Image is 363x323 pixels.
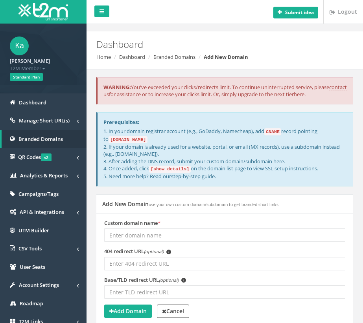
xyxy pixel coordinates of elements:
a: contact us [103,84,347,99]
div: You've exceeded your clicks/redirects limit. To continue uninterrupted service, please for assist... [96,77,353,104]
span: v2 [41,153,52,161]
strong: Cancel [162,307,184,315]
span: CSV Tools [18,245,42,252]
code: [DOMAIN_NAME] [109,136,147,143]
span: UTM Builder [18,227,49,234]
span: Account Settings [19,281,59,288]
span: Ka [10,36,29,55]
label: Base/TLD redirect URL [104,276,186,284]
code: CNAME [264,128,281,135]
label: 404 redirect URL [104,248,171,255]
span: Branded Domains [18,135,63,142]
b: Submit idea [285,9,314,16]
strong: Add Domain [109,307,147,315]
strong: Prerequisites: [103,119,139,126]
button: Add Domain [104,305,152,318]
span: Standard Plan [10,73,43,81]
a: [PERSON_NAME] T2M Member [10,55,77,72]
p: 1. In your domain registrar account (e.g., GoDaddy, Namecheap), add record pointing to 2. If your... [103,128,347,180]
a: Dashboard [119,53,145,60]
h2: Dashboard [96,39,353,49]
b: WARNING: [103,84,131,91]
span: User Seats [20,263,45,270]
code: [show details] [149,166,191,173]
a: Branded Domains [153,53,195,60]
strong: [PERSON_NAME] [10,57,50,64]
span: API & Integrations [20,208,64,215]
input: Enter domain name [104,228,345,242]
input: Enter TLD redirect URL [104,285,345,299]
span: Campaigns/Tags [18,190,59,197]
span: Analytics & Reports [20,172,68,179]
a: Home [96,53,111,60]
input: Enter 404 redirect URL [104,257,345,270]
strong: Add New Domain [204,53,248,60]
span: i [181,278,186,283]
label: Custom domain name [104,219,160,227]
a: here [294,91,304,98]
a: step-by-step guide [171,173,215,180]
small: use your own custom domain/subdomain to get branded short links. [149,202,280,207]
span: Roadmap [20,300,43,307]
em: (optional) [159,277,179,283]
button: Submit idea [273,7,318,18]
a: Cancel [157,305,189,318]
span: T2M Member [10,65,77,72]
span: Dashboard [19,99,46,106]
span: Manage Short URL(s) [19,117,70,124]
em: (optional) [144,248,164,254]
h5: Add New Domain [102,201,280,207]
span: QR Codes [18,153,52,161]
span: i [166,250,171,254]
img: T2M [18,3,68,20]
